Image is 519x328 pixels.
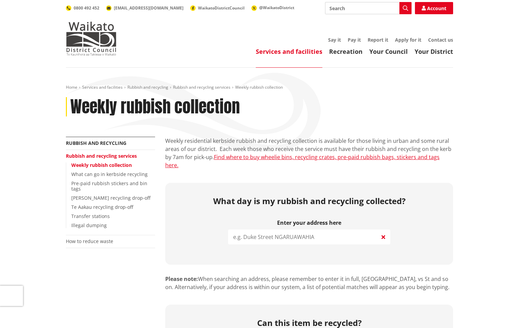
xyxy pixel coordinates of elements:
[74,5,99,11] span: 0800 492 452
[71,180,147,192] a: Pre-paid rubbish stickers and bin tags
[66,5,99,11] a: 0800 492 452
[228,229,390,244] input: e.g. Duke Street NGARUAWAHIA
[368,37,388,43] a: Report it
[395,37,421,43] a: Apply for it
[235,84,283,90] span: Weekly rubbish collection
[66,153,137,159] a: Rubbish and recycling services
[170,196,448,206] h2: What day is my rubbish and recycling collected?
[70,97,240,117] h1: Weekly rubbish collection
[257,318,362,328] h2: Can this item be recycled?
[415,47,453,56] a: Your District
[71,222,107,228] a: Illegal dumping
[173,84,230,90] a: Rubbish and recycling services
[348,37,361,43] a: Pay it
[428,37,453,43] a: Contact us
[66,238,113,244] a: How to reduce waste
[256,47,322,56] a: Services and facilities
[71,213,110,219] a: Transfer stations
[328,37,341,43] a: Say it
[71,162,132,168] a: Weekly rubbish collection
[228,220,390,226] label: Enter your address here
[251,5,294,10] a: @WaikatoDistrict
[329,47,363,56] a: Recreation
[165,153,440,169] a: Find where to buy wheelie bins, recycling crates, pre-paid rubbish bags, stickers and tags here.
[114,5,183,11] span: [EMAIL_ADDRESS][DOMAIN_NAME]
[165,275,198,283] strong: Please note:
[369,47,408,56] a: Your Council
[106,5,183,11] a: [EMAIL_ADDRESS][DOMAIN_NAME]
[127,84,168,90] a: Rubbish and recycling
[165,137,453,169] p: Weekly residential kerbside rubbish and recycling collection is available for those living in urb...
[66,22,117,56] img: Waikato District Council - Te Kaunihera aa Takiwaa o Waikato
[71,171,148,177] a: What can go in kerbside recycling
[71,195,150,201] a: [PERSON_NAME] recycling drop-off
[259,5,294,10] span: @WaikatoDistrict
[190,5,245,11] a: WaikatoDistrictCouncil
[165,275,453,291] p: When searching an address, please remember to enter it in full, [GEOGRAPHIC_DATA], vs St and so o...
[198,5,245,11] span: WaikatoDistrictCouncil
[66,140,126,146] a: Rubbish and recycling
[66,85,453,90] nav: breadcrumb
[71,204,133,210] a: Te Aakau recycling drop-off
[66,84,77,90] a: Home
[415,2,453,14] a: Account
[325,2,412,14] input: Search input
[82,84,123,90] a: Services and facilities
